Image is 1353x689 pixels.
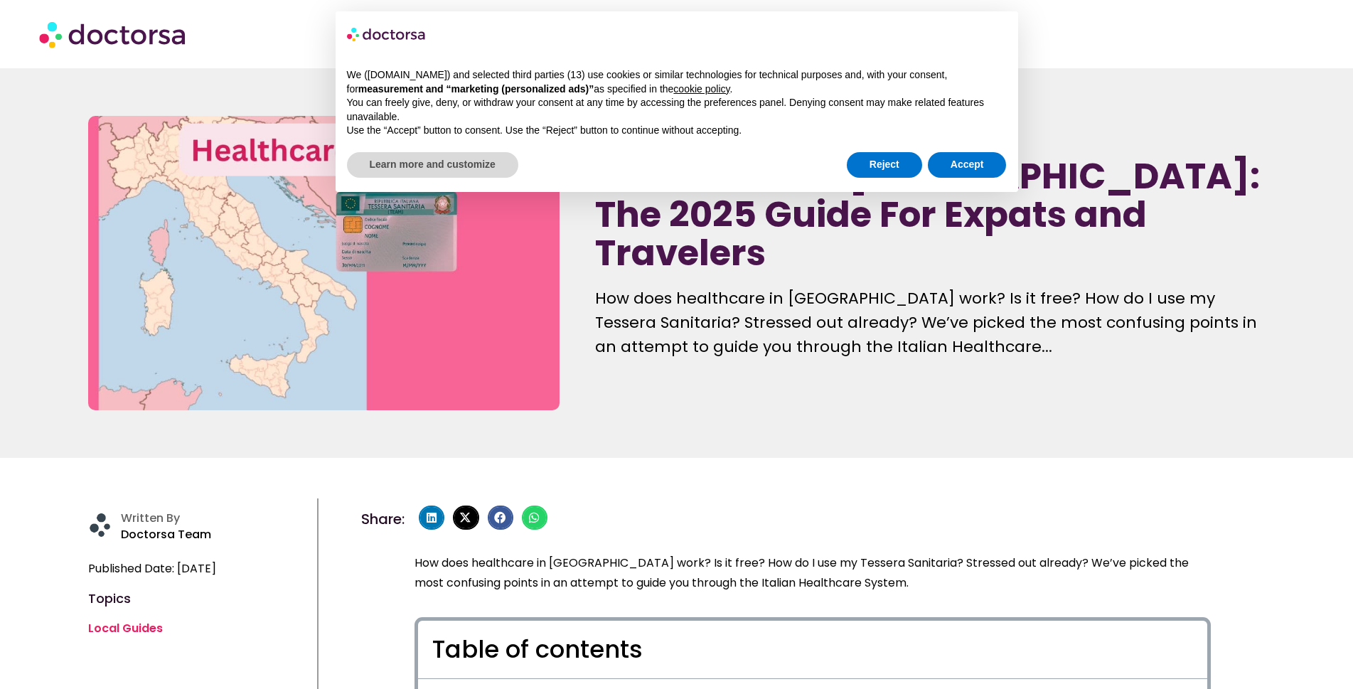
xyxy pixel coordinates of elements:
[673,83,729,95] a: cookie policy
[522,506,547,530] div: Share on whatsapp
[347,23,427,46] img: logo
[860,555,957,571] span: Tessera Sanitaria
[88,116,560,410] img: healthcare system in italy
[453,506,478,530] div: Share on x-twitter
[347,68,1007,96] p: We ([DOMAIN_NAME]) and selected third parties (13) use cookies or similar technologies for techni...
[88,620,163,636] a: Local Guides
[928,152,1007,178] button: Accept
[847,152,922,178] button: Reject
[88,559,216,579] span: Published Date: [DATE]
[121,511,310,525] h4: Written By
[88,593,310,604] h4: Topics
[595,157,1264,272] h1: Healthcare in [GEOGRAPHIC_DATA]: The 2025 Guide For Expats and Travelers
[488,506,513,530] div: Share on facebook
[121,525,310,545] p: Doctorsa Team
[347,96,1007,124] p: You can freely give, deny, or withdraw your consent at any time by accessing the preferences pane...
[415,555,857,571] span: How does healthcare in [GEOGRAPHIC_DATA] work? Is it free? How do I use my
[358,83,594,95] strong: measurement and “marketing (personalized ads)”
[347,152,518,178] button: Learn more and customize
[432,635,1193,664] h4: Table of contents
[419,506,444,530] div: Share on linkedin
[415,555,1189,591] span: ? Stressed out already? We’ve picked the most confusing points in an attempt to guide you through...
[347,124,1007,138] p: Use the “Accept” button to consent. Use the “Reject” button to continue without accepting.
[595,287,1264,359] p: How does healthcare in [GEOGRAPHIC_DATA] work? Is it free? How do I use my Tessera Sanitaria? Str...
[361,512,405,526] h4: Share:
